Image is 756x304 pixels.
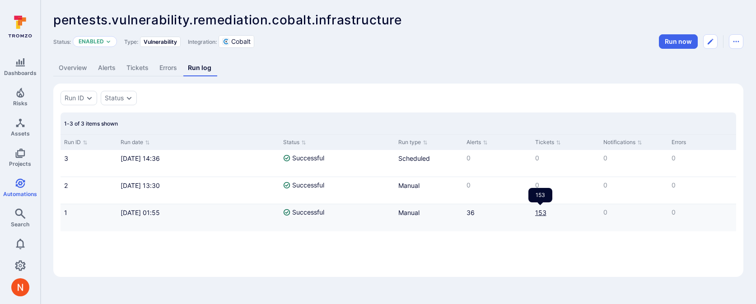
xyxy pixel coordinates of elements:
button: Sort by Run ID [64,139,88,146]
button: Status [105,94,124,102]
div: Cell for Alerts [463,150,531,177]
span: Automations [3,191,37,197]
span: 1-3 of 3 items shown [64,120,118,127]
button: Expand dropdown [86,94,93,102]
p: 0 [603,181,664,190]
button: Edit automation [703,34,718,49]
span: Integration: [188,38,217,45]
button: Expand dropdown [126,94,133,102]
div: 3 [64,154,113,163]
div: [DATE] 14:36 [121,154,276,163]
div: Cell for Run date [117,204,280,231]
div: Cell for Notifications [600,177,668,204]
div: 2 [64,181,113,190]
div: Cell for Tickets [532,177,600,204]
div: Cell for Tickets [532,204,600,231]
img: ACg8ocIprwjrgDQnDsNSk9Ghn5p5-B8DpAKWoJ5Gi9syOE4K59tr4Q=s96-c [11,278,29,296]
div: Cell for Notifications [600,150,668,177]
div: Cell for Alerts [463,204,531,231]
p: 0 [672,208,733,217]
p: 0 [672,154,733,163]
div: Vulnerability [140,37,181,47]
span: Successful [292,154,324,163]
span: Dashboards [4,70,37,76]
p: Manual [398,181,459,190]
button: Automation menu [729,34,743,49]
div: [DATE] 01:55 [121,208,276,217]
p: 0 [467,181,527,190]
p: 0 [603,208,664,217]
div: Cell for Errors [668,177,736,204]
a: 36 [467,209,475,216]
p: 0 [672,181,733,190]
div: Cell for Status [280,204,395,231]
div: Cell for Run ID [61,177,117,204]
a: Errors [154,60,182,76]
div: Cell for Status [280,177,395,204]
span: Search [11,221,29,228]
button: Run ID [65,94,84,102]
button: Enabled [79,38,104,45]
button: Expand dropdown [106,39,111,44]
div: Cell for Errors [668,204,736,231]
button: Run automation [659,34,698,49]
button: Sort by Notifications [603,139,642,146]
div: Cell for Run type [395,177,463,204]
p: 0 [603,154,664,163]
div: Cell for Run date [117,177,280,204]
a: 153 [535,209,546,216]
a: Tickets [121,60,154,76]
div: Cell for Status [280,150,395,177]
button: Sort by Tickets [535,139,561,146]
div: Cell for Run ID [61,150,117,177]
div: Cell for Notifications [600,204,668,231]
button: Sort by Alerts [467,139,488,146]
div: Cell for Run date [117,150,280,177]
a: Overview [53,60,93,76]
span: pentests.vulnerability.remediation.cobalt.infrastructure [53,12,402,28]
p: 0 [535,154,596,163]
div: Cell for Alerts [463,177,531,204]
button: Sort by Run date [121,139,150,146]
span: Projects [9,160,31,167]
div: Cell for Run ID [61,204,117,231]
div: [DATE] 13:30 [121,181,276,190]
button: Sort by Status [283,139,306,146]
div: 1 [64,208,113,217]
button: Sort by Run type [398,139,428,146]
div: Cell for Tickets [532,150,600,177]
span: Successful [292,181,324,190]
p: Manual [398,208,459,217]
div: Errors [672,138,733,146]
div: 153 [528,188,552,202]
span: Status: [53,38,71,45]
p: 0 [467,154,527,163]
div: Cell for Run type [395,204,463,231]
div: Neeren Patki [11,278,29,296]
div: Cell for Errors [668,150,736,177]
span: Cobalt [231,37,251,46]
span: Assets [11,130,30,137]
span: Type: [124,38,138,45]
a: Alerts [93,60,121,76]
a: Run log [182,60,217,76]
span: Successful [292,208,324,217]
span: Risks [13,100,28,107]
div: Cell for Run type [395,150,463,177]
div: Automation tabs [53,60,743,76]
p: 0 [535,181,596,190]
p: Scheduled [398,154,459,163]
